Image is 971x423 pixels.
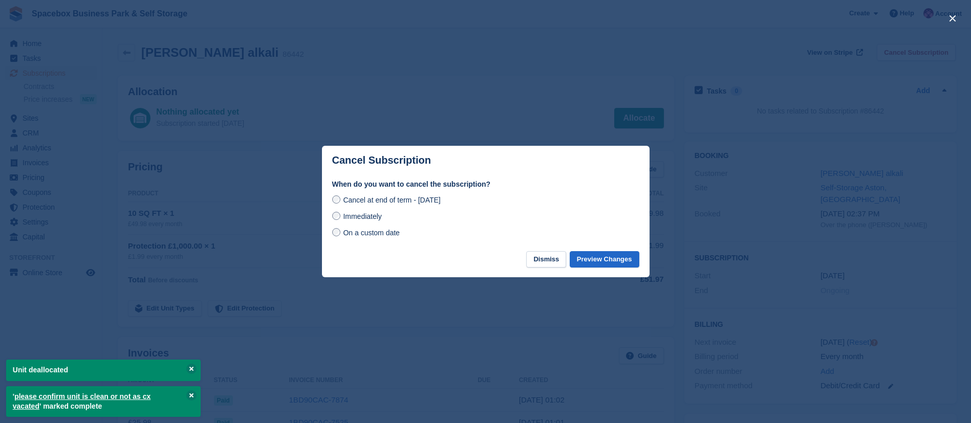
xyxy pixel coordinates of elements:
button: Dismiss [526,251,566,268]
input: On a custom date [332,228,340,236]
input: Cancel at end of term - [DATE] [332,195,340,204]
button: close [944,10,961,27]
p: ' ' marked complete [6,386,201,417]
span: Cancel at end of term - [DATE] [343,196,440,204]
input: Immediately [332,212,340,220]
p: Unit deallocated [6,360,201,381]
p: Cancel Subscription [332,154,431,166]
a: please confirm unit is clean or not as cx vacated [13,392,150,410]
label: When do you want to cancel the subscription? [332,179,639,190]
span: On a custom date [343,229,400,237]
button: Preview Changes [570,251,639,268]
span: Immediately [343,212,381,220]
